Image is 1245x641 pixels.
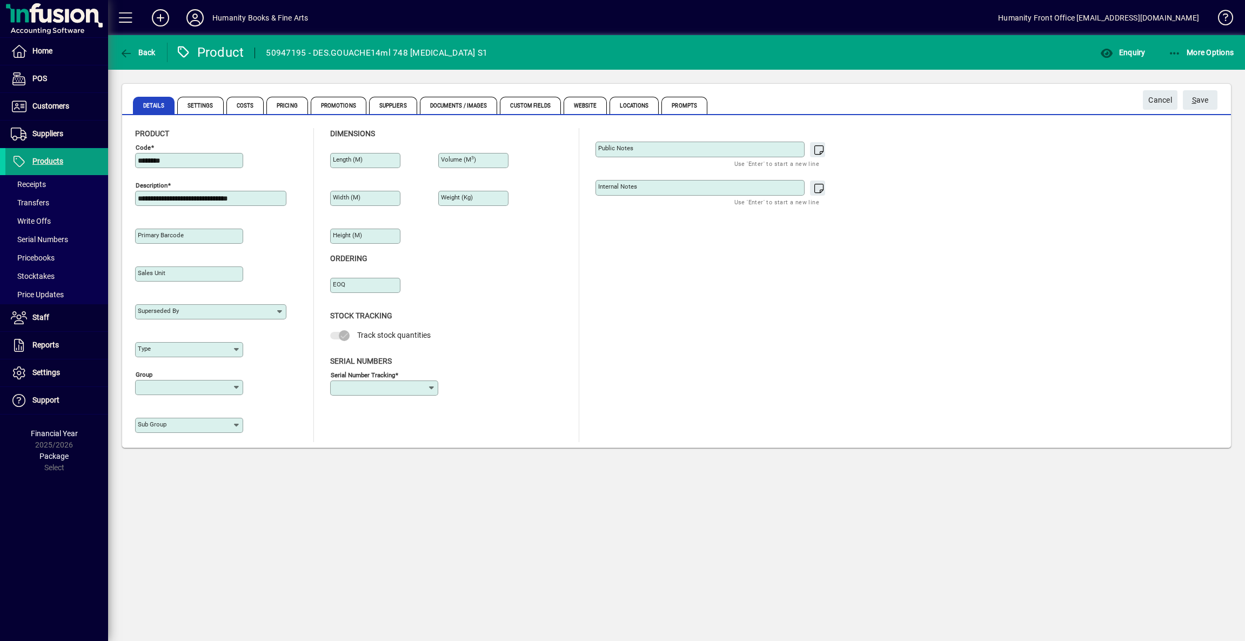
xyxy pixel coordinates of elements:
div: Humanity Books & Fine Arts [212,9,309,26]
mat-label: Volume (m ) [441,156,476,163]
span: Promotions [311,97,366,114]
mat-hint: Use 'Enter' to start a new line [734,196,819,208]
span: Locations [610,97,659,114]
span: Stock Tracking [330,311,392,320]
button: Back [117,43,158,62]
span: Write Offs [11,217,51,225]
button: Save [1183,90,1217,110]
a: Reports [5,332,108,359]
span: Product [135,129,169,138]
span: S [1192,96,1196,104]
span: Financial Year [31,429,78,438]
span: Customers [32,102,69,110]
mat-label: Width (m) [333,193,360,201]
mat-label: Primary barcode [138,231,184,239]
div: 50947195 - DES.GOUACHE14ml 748 [MEDICAL_DATA] S1 [266,44,487,62]
mat-label: Group [136,371,152,378]
span: Products [32,157,63,165]
a: Write Offs [5,212,108,230]
span: Support [32,396,59,404]
span: Prompts [661,97,707,114]
mat-label: Public Notes [598,144,633,152]
span: Costs [226,97,264,114]
span: Suppliers [32,129,63,138]
mat-label: Sales unit [138,269,165,277]
button: Enquiry [1097,43,1148,62]
a: Stocktakes [5,267,108,285]
app-page-header-button: Back [108,43,168,62]
mat-label: Length (m) [333,156,363,163]
button: Profile [178,8,212,28]
span: Staff [32,313,49,322]
span: Stocktakes [11,272,55,281]
a: Knowledge Base [1210,2,1231,37]
a: Support [5,387,108,414]
span: Ordering [330,254,367,263]
mat-label: Description [136,182,168,189]
mat-label: Height (m) [333,231,362,239]
span: Settings [32,368,60,377]
span: Reports [32,340,59,349]
mat-label: Sub group [138,420,166,428]
span: Details [133,97,175,114]
mat-label: Type [138,345,151,352]
span: Pricebooks [11,253,55,262]
span: Suppliers [369,97,417,114]
span: Documents / Images [420,97,498,114]
mat-label: Superseded by [138,307,179,315]
span: Enquiry [1100,48,1145,57]
div: Humanity Front Office [EMAIL_ADDRESS][DOMAIN_NAME] [998,9,1199,26]
a: Settings [5,359,108,386]
span: Home [32,46,52,55]
div: Product [176,44,244,61]
a: Pricebooks [5,249,108,267]
span: ave [1192,91,1209,109]
a: Price Updates [5,285,108,304]
a: Staff [5,304,108,331]
a: Transfers [5,193,108,212]
mat-label: EOQ [333,281,345,288]
mat-label: Serial Number tracking [331,371,395,378]
span: More Options [1168,48,1234,57]
span: Website [564,97,607,114]
span: Pricing [266,97,308,114]
a: Serial Numbers [5,230,108,249]
span: POS [32,74,47,83]
span: Cancel [1148,91,1172,109]
span: Back [119,48,156,57]
span: Settings [177,97,224,114]
span: Package [39,452,69,460]
a: Home [5,38,108,65]
mat-label: Internal Notes [598,183,637,190]
span: Price Updates [11,290,64,299]
button: Cancel [1143,90,1177,110]
sup: 3 [471,155,474,161]
mat-hint: Use 'Enter' to start a new line [734,157,819,170]
span: Serial Numbers [11,235,68,244]
span: Transfers [11,198,49,207]
button: Add [143,8,178,28]
a: Receipts [5,175,108,193]
span: Custom Fields [500,97,560,114]
span: Dimensions [330,129,375,138]
span: Receipts [11,180,46,189]
a: Customers [5,93,108,120]
span: Track stock quantities [357,331,431,339]
mat-label: Code [136,144,151,151]
mat-label: Weight (Kg) [441,193,473,201]
button: More Options [1166,43,1237,62]
span: Serial Numbers [330,357,392,365]
a: Suppliers [5,121,108,148]
a: POS [5,65,108,92]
